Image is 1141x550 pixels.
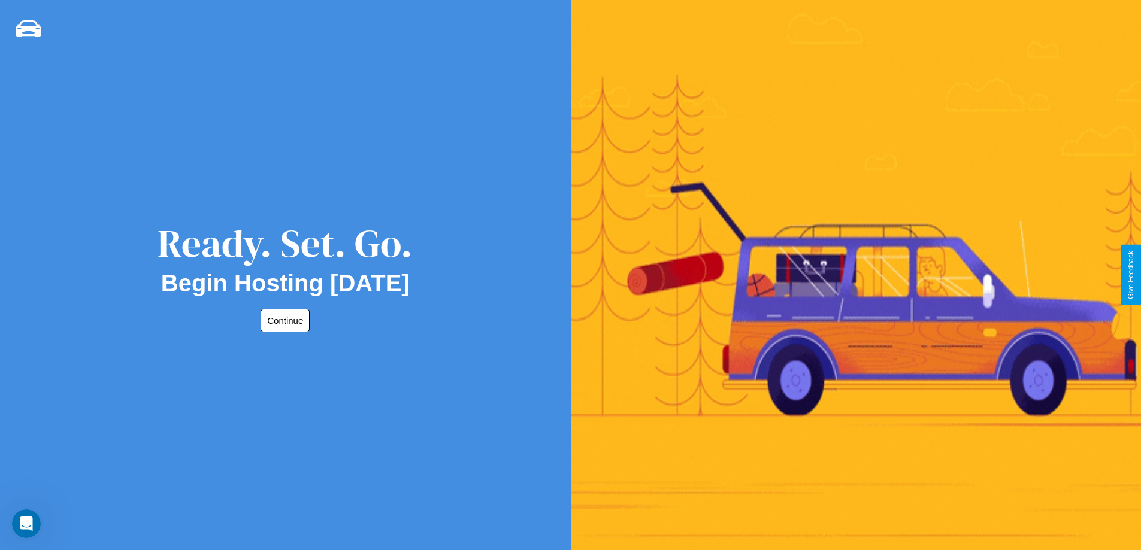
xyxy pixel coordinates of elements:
div: Give Feedback [1127,251,1135,299]
iframe: Intercom live chat [12,509,41,538]
button: Continue [261,309,310,332]
div: Ready. Set. Go. [158,217,413,270]
h2: Begin Hosting [DATE] [161,270,410,297]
